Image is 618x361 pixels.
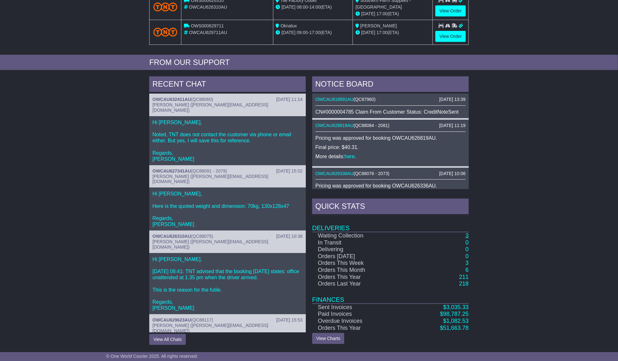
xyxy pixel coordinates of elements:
td: Finances [312,287,469,304]
span: 17:00 [376,11,388,16]
a: OWCAU632411AU [152,97,191,102]
a: 0 [466,239,469,246]
div: ( ) [315,171,466,176]
td: Sent Invoices [312,304,407,311]
div: ( ) [315,97,466,102]
td: Orders This Month [312,267,407,274]
a: 218 [459,280,469,287]
a: $51,663.78 [440,325,469,331]
p: Hi [PERSON_NAME], Here is the quoted weight and dimension: 70kg, 130x128x47 Regards, [PERSON_NAME] [152,191,303,227]
p: Hi [PERSON_NAME], [DATE] 08:41: TNT advised that the booking [DATE] states: office unattended at ... [152,256,303,311]
p: Hi [PERSON_NAME], Noted, TNT does not contact the customer via phone or email either. But yes, I ... [152,119,303,162]
img: TNT_Domestic.png [153,28,177,36]
div: [DATE] 15:53 [276,317,303,323]
a: 0 [466,253,469,259]
span: OWCAU629711AU [189,30,227,35]
span: QC88075 [193,234,212,239]
div: [DATE] 11:14 [276,97,303,102]
a: OWCAU627341AU [152,168,191,173]
div: ( ) [315,123,466,128]
td: Orders Last Year [312,280,407,287]
a: 3 [466,232,469,239]
a: View Charts [312,333,344,344]
div: ( ) [152,168,303,174]
p: Final price: $40.31. [315,144,466,150]
a: here [345,154,355,159]
td: Orders This Year [312,325,407,332]
a: 6 [466,267,469,273]
td: Overdue Invoices [312,318,407,325]
div: [DATE] 15:02 [276,168,303,174]
a: $98,787.25 [440,311,469,317]
td: Orders [DATE] [312,253,407,260]
div: CN#0000004785 Claim From Customer Status: CreditNoteSent [315,109,466,115]
span: [DATE] [361,11,375,16]
div: (ETA) [355,29,430,36]
td: Paid Invoices [312,311,407,318]
span: 1,082.53 [446,318,469,324]
div: - (ETA) [276,4,350,11]
div: Quick Stats [312,199,469,216]
td: Waiting Collection [312,232,407,239]
button: View All Chats [149,334,186,345]
span: [DATE] [282,30,296,35]
div: [DATE] 10:06 [439,171,466,176]
span: [PERSON_NAME] ([PERSON_NAME][EMAIL_ADDRESS][DOMAIN_NAME]) [152,239,268,250]
span: QC88084 - 2081 [355,123,388,128]
img: TNT_Domestic.png [153,3,177,11]
span: QC88117 [193,317,212,322]
span: [PERSON_NAME] ([PERSON_NAME][EMAIL_ADDRESS][DOMAIN_NAME]) [152,174,268,184]
span: [DATE] [282,4,296,10]
span: QC88091 - 2079 [193,168,226,173]
span: © One World Courier 2025. All rights reserved. [106,354,198,359]
div: NOTICE BOARD [312,76,469,94]
span: 17:00 [376,30,388,35]
div: ( ) [152,234,303,239]
span: QC87960 [355,97,374,102]
span: Oknalux [281,23,297,28]
a: View Order [435,31,466,42]
div: FROM OUR SUPPORT [149,58,469,67]
td: Deliveries [312,216,469,232]
div: ( ) [152,317,303,323]
td: In Transit [312,239,407,246]
td: Orders This Week [312,260,407,267]
td: Orders This Year [312,274,407,281]
span: 08:00 [297,4,308,10]
span: 09:00 [297,30,308,35]
span: [PERSON_NAME] ([PERSON_NAME][EMAIL_ADDRESS][DOMAIN_NAME]) [152,102,268,113]
div: (ETA) [355,11,430,17]
span: QC88076 - 2073 [355,171,388,176]
a: 3 [466,260,469,266]
td: Delivering [312,246,407,253]
span: 51,663.78 [443,325,469,331]
a: OWCAU626336AU [315,171,354,176]
p: Pricing was approved for booking OWCAU626336AU. [315,183,466,189]
a: 0 [466,246,469,252]
p: Pricing was approved for booking OWCAU626819AU. [315,135,466,141]
span: [DATE] [361,30,375,35]
span: 3,035.33 [446,304,469,310]
a: $3,035.33 [443,304,469,310]
span: 98,787.25 [443,311,469,317]
a: OWCAU629623AU [152,317,191,322]
span: OWS000629711 [191,23,224,28]
span: 14:00 [309,4,320,10]
p: More details: . [315,153,466,159]
span: QC88060 [193,97,212,102]
div: [DATE] 10:38 [276,234,303,239]
a: OWCAU626310AU [152,234,191,239]
span: OWCAU626310AU [189,4,227,10]
div: ( ) [152,97,303,102]
div: - (ETA) [276,29,350,36]
a: View Order [435,5,466,17]
span: [PERSON_NAME] ([PERSON_NAME][EMAIL_ADDRESS][DOMAIN_NAME]) [152,323,268,333]
a: OWCAU626819AU [315,123,354,128]
div: RECENT CHAT [149,76,306,94]
div: [DATE] 11:19 [439,123,466,128]
a: $1,082.53 [443,318,469,324]
span: [PERSON_NAME] [360,23,397,28]
a: 211 [459,274,469,280]
a: OWCAU616891AU [315,97,354,102]
span: 17:00 [309,30,320,35]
